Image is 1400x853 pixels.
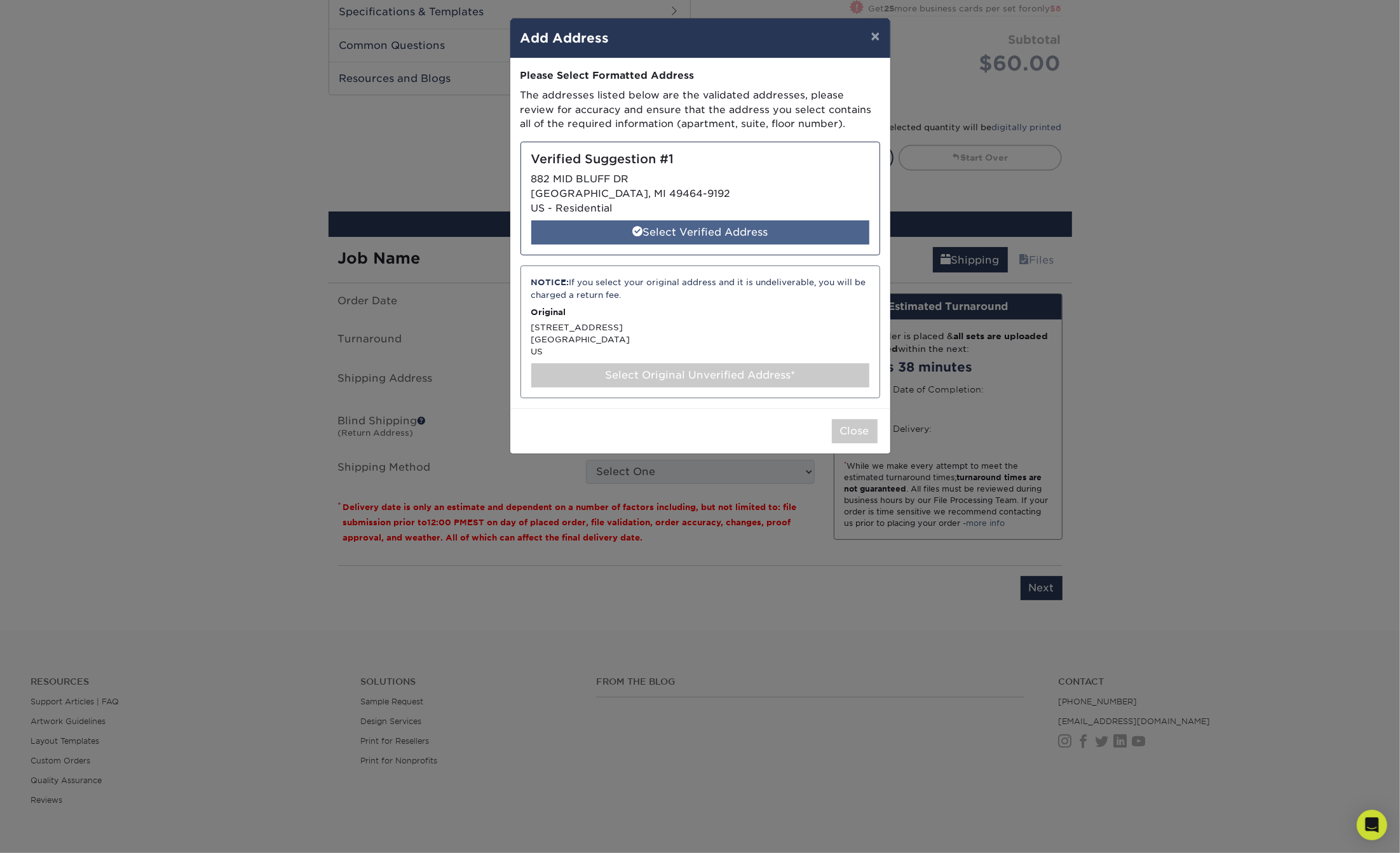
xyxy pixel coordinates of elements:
[531,276,869,301] div: If you select your original address and it is undeliverable, you will be charged a return fee.
[531,278,569,287] strong: NOTICE:
[531,152,869,167] h5: Verified Suggestion #1
[520,142,880,255] div: 882 MID BLUFF DR [GEOGRAPHIC_DATA], MI 49464-9192 US - Residential
[531,363,869,387] div: Select Original Unverified Address*
[520,88,880,131] p: The addresses listed below are the validated addresses, please review for accuracy and ensure tha...
[520,69,880,83] div: Please Select Formatted Address
[531,306,869,318] p: Original
[520,265,880,398] div: [STREET_ADDRESS] [GEOGRAPHIC_DATA] US
[520,29,880,48] h4: Add Address
[860,18,890,54] button: ×
[531,220,869,245] div: Select Verified Address
[1357,810,1387,840] div: Open Intercom Messenger
[832,419,878,443] button: Close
